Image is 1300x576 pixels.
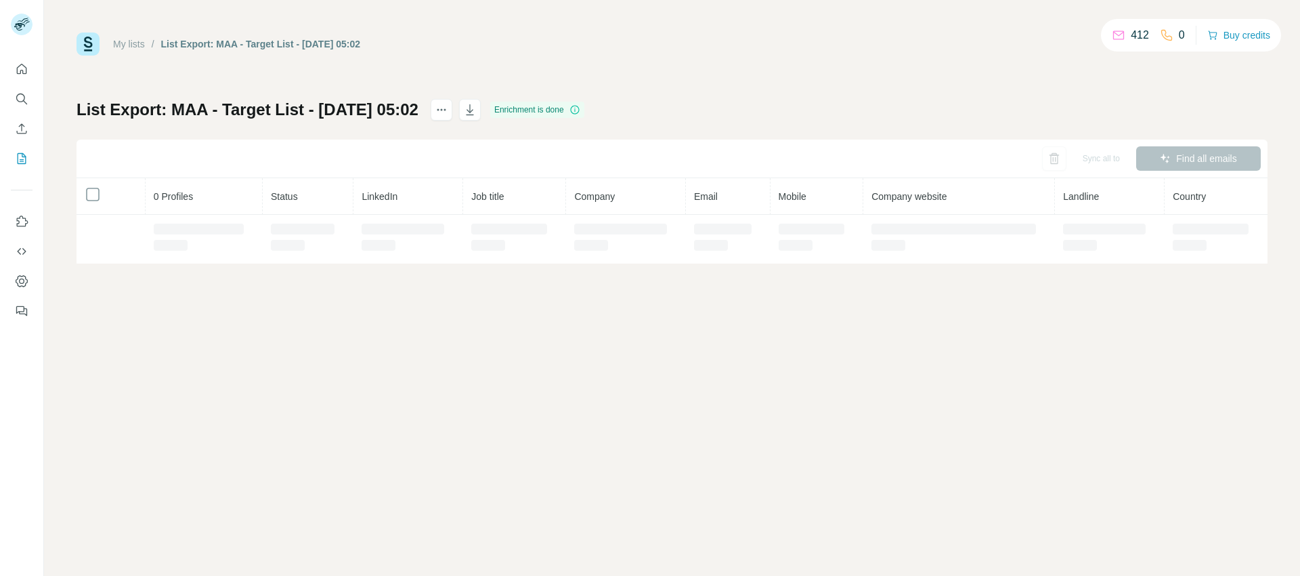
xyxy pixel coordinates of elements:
li: / [152,37,154,51]
img: Surfe Logo [77,33,100,56]
button: Use Surfe API [11,239,32,264]
button: My lists [11,146,32,171]
h1: List Export: MAA - Target List - [DATE] 05:02 [77,99,418,121]
div: List Export: MAA - Target List - [DATE] 05:02 [161,37,361,51]
div: Enrichment is done [490,102,584,118]
p: 412 [1131,27,1149,43]
span: Country [1173,191,1206,202]
span: LinkedIn [362,191,397,202]
a: My lists [113,39,145,49]
button: Use Surfe on LinkedIn [11,209,32,234]
span: Job title [471,191,504,202]
button: Enrich CSV [11,117,32,141]
span: 0 Profiles [154,191,193,202]
button: Quick start [11,57,32,81]
span: Company website [871,191,947,202]
button: Dashboard [11,269,32,293]
span: Mobile [779,191,806,202]
p: 0 [1179,27,1185,43]
span: Status [271,191,298,202]
span: Company [574,191,615,202]
button: Feedback [11,299,32,323]
button: Search [11,87,32,111]
span: Landline [1063,191,1099,202]
button: Buy credits [1207,26,1270,45]
span: Email [694,191,718,202]
button: actions [431,99,452,121]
